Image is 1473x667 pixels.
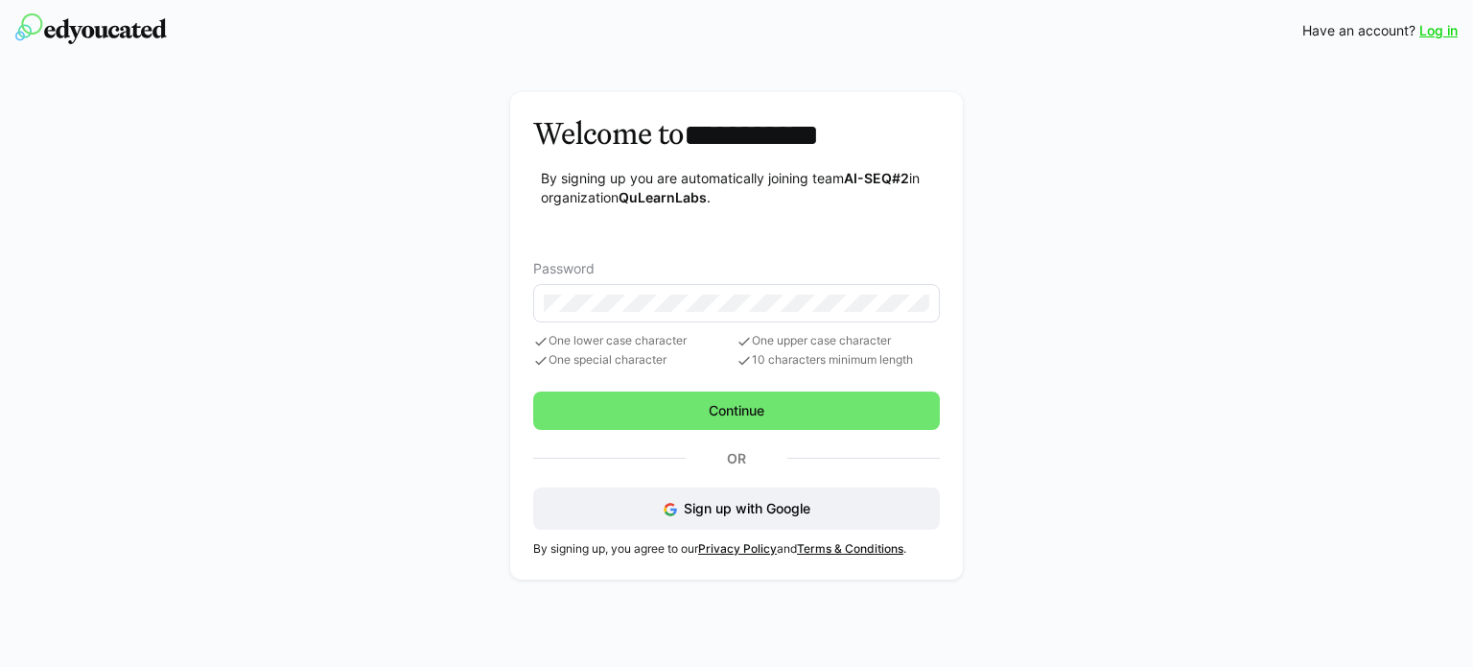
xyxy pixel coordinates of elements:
span: Sign up with Google [684,500,810,516]
p: By signing up, you agree to our and . [533,541,940,557]
button: Continue [533,392,940,430]
p: Or [686,445,787,472]
span: Have an account? [1302,21,1415,40]
strong: QuLearnLabs [619,189,707,205]
span: 10 characters minimum length [736,353,940,369]
span: One lower case character [533,334,736,349]
span: One special character [533,353,736,369]
a: Log in [1419,21,1458,40]
a: Privacy Policy [698,541,777,556]
h3: Welcome to [533,115,940,154]
button: Sign up with Google [533,488,940,530]
span: Password [533,261,595,276]
span: One upper case character [736,334,940,349]
img: edyoucated [15,13,167,44]
span: Continue [706,401,767,420]
p: By signing up you are automatically joining team in organization . [541,169,940,207]
a: Terms & Conditions [797,541,903,556]
strong: AI-SEQ#2 [844,170,909,186]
